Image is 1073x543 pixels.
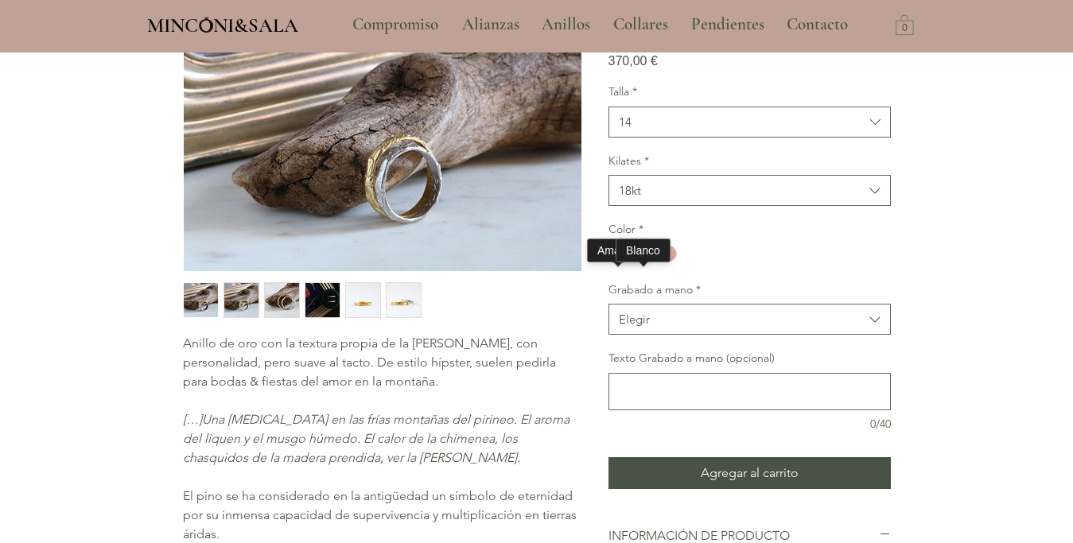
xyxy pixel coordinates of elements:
[683,5,772,45] p: Pendientes
[608,84,891,100] label: Talla
[224,283,259,317] img: Miniatura: Alianzas artesanales de oro Minconi Sala
[597,242,638,258] div: Amarillo
[619,311,650,328] div: Elegir
[386,282,422,318] button: Miniatura: Alianzas artesanales de oro Minconi Sala
[608,351,891,367] label: Texto Grabado a mano (opcional)
[387,283,421,317] img: Miniatura: Alianzas artesanales de oro Minconi Sala
[147,10,298,37] a: MINCONI&SALA
[346,283,380,317] img: Miniatura: Alianzas artesanales de oro Minconi Sala
[454,5,527,45] p: Alianzas
[608,107,891,138] button: Talla
[679,5,775,45] a: Pendientes
[608,304,891,335] button: Grabado a mano
[183,282,219,318] div: 1 / 6
[608,54,658,68] span: 370,00 €
[345,282,381,318] div: 5 / 6
[608,222,643,238] legend: Color
[701,463,799,483] span: Agregar al carrito
[902,23,908,34] text: 0
[305,282,340,318] button: Miniatura: Alianzas artesanales de oro Minconi Sala
[609,380,890,403] textarea: Texto Grabado a mano (opcional)
[608,175,891,206] button: Kilates
[608,153,891,169] label: Kilates
[224,282,259,318] div: 2 / 6
[344,5,446,45] p: Compromiso
[530,5,601,45] a: Anillos
[619,114,632,130] div: 14
[386,282,422,318] div: 6 / 6
[305,283,340,317] img: Miniatura: Alianzas artesanales de oro Minconi Sala
[264,282,300,318] button: Miniatura: Alianzas artesanales de oro Minconi Sala
[184,283,218,317] img: Miniatura: Alianzas artesanales de oro Minconi Sala
[183,282,219,318] button: Miniatura: Alianzas artesanales de oro Minconi Sala
[619,182,641,199] div: 18kt
[340,5,450,45] a: Compromiso
[224,282,259,318] button: Miniatura: Alianzas artesanales de oro Minconi Sala
[626,242,660,258] div: Blanco
[183,6,582,272] button: Alianzas artesanales de oro Minconi SalaAgrandar
[147,14,298,37] span: MINCONI&SALA
[200,17,213,33] img: Minconi Sala
[608,282,891,298] label: Grabado a mano
[265,283,299,317] img: Miniatura: Alianzas artesanales de oro Minconi Sala
[264,282,300,318] div: 3 / 6
[608,417,891,432] div: 0/40
[775,5,861,45] a: Contacto
[345,282,381,318] button: Miniatura: Alianzas artesanales de oro Minconi Sala
[183,412,202,427] span: […]
[183,335,556,389] span: Anillo de oro con la textura propia de la [PERSON_NAME], con personalidad, pero suave al tacto. D...
[779,5,856,45] p: Contacto
[184,6,581,271] img: Alianzas artesanales de oro Minconi Sala
[534,5,598,45] p: Anillos
[450,5,530,45] a: Alianzas
[183,412,570,465] span: Una [MEDICAL_DATA] en las frías montañas del pirineo. El aroma del liquen y el musgo húmedo. El c...
[183,488,577,541] span: El pino se ha considerado en la antigüedad un símbolo de eternidad por su inmensa capacidad de su...
[305,282,340,318] div: 4 / 6
[309,5,892,45] nav: Sitio
[601,5,679,45] a: Collares
[608,457,891,489] button: Agregar al carrito
[605,5,676,45] p: Collares
[896,14,914,35] a: Carrito con 0 ítems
